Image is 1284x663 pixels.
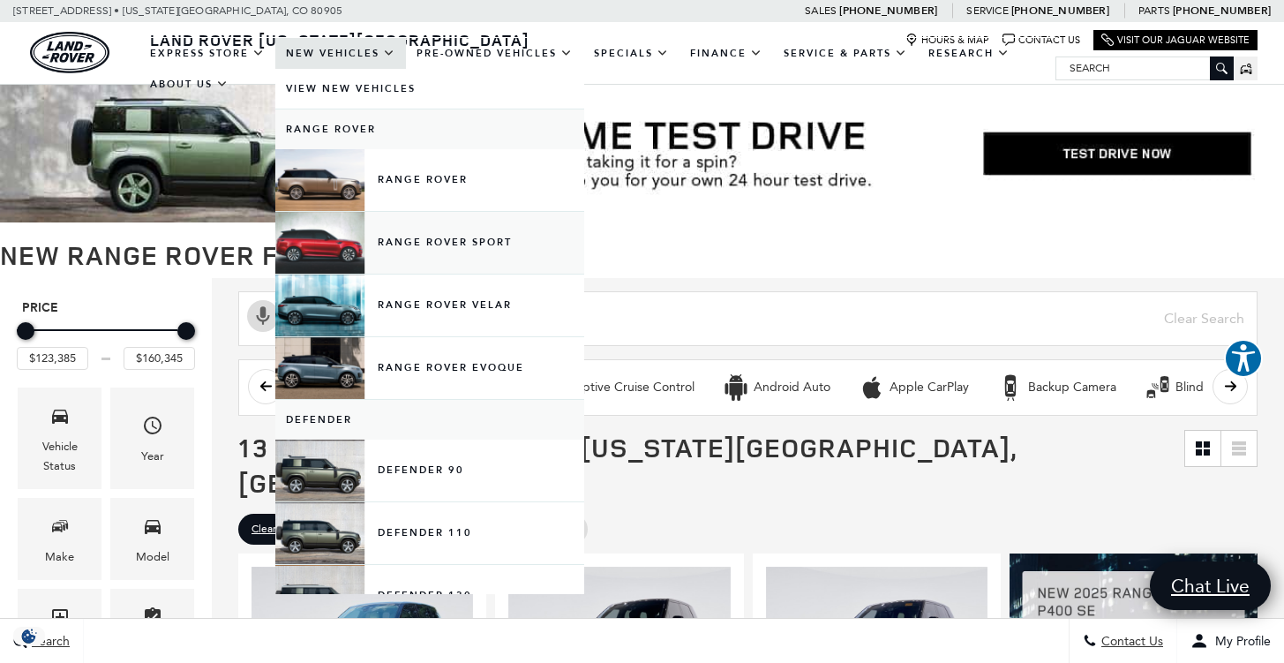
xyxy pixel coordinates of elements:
div: Price [17,316,195,370]
a: EXPRESS STORE [139,38,275,69]
span: Trim [49,602,71,638]
a: Defender 130 [275,565,584,627]
a: Range Rover Evoque [275,337,584,399]
a: Defender [275,400,584,440]
span: Land Rover [US_STATE][GEOGRAPHIC_DATA] [150,29,529,50]
a: Hours & Map [905,34,989,47]
a: Range Rover Sport [275,212,584,274]
a: land-rover [30,32,109,73]
a: Visit Our Jaguar Website [1101,34,1250,47]
button: Android AutoAndroid Auto [713,369,840,406]
span: Vehicle [49,401,71,437]
span: Features [142,602,163,638]
h5: Price [22,300,190,316]
button: Apple CarPlayApple CarPlay [849,369,979,406]
div: Model [136,547,169,567]
div: Blind Spot Monitor [1175,380,1281,396]
span: Parts [1138,4,1170,17]
div: VehicleVehicle Status [18,388,101,489]
a: Range Rover [275,109,584,149]
a: Grid View [1185,431,1220,466]
div: Adaptive Cruise Control [559,380,695,396]
a: Research [918,38,1020,69]
span: Sales [805,4,837,17]
img: Opt-Out Icon [9,627,49,645]
span: Go to slide 4 [609,189,627,207]
a: Pre-Owned Vehicles [406,38,583,69]
a: [PHONE_NUMBER] [1173,4,1271,18]
a: [PHONE_NUMBER] [839,4,937,18]
div: Blind Spot Monitor [1145,374,1171,401]
div: Backup Camera [997,374,1024,401]
a: About Us [139,69,239,100]
span: Chat Live [1162,574,1258,598]
div: Maximum Price [177,322,195,340]
button: scroll left [248,369,283,404]
section: Click to Open Cookie Consent Modal [9,627,49,645]
input: Maximum [124,347,195,370]
a: Defender 110 [275,502,584,564]
span: Model [142,511,163,547]
button: scroll right [1213,369,1248,404]
button: Backup CameraBackup Camera [987,369,1126,406]
input: Minimum [17,347,88,370]
input: Search Inventory [238,291,1258,346]
a: Chat Live [1150,561,1271,610]
div: Backup Camera [1028,380,1116,396]
a: New Vehicles [275,38,406,69]
span: Service [966,4,1008,17]
div: Apple CarPlay [859,374,885,401]
aside: Accessibility Help Desk [1224,339,1263,381]
span: Clear All [252,518,291,540]
div: Android Auto [754,380,830,396]
a: Range Rover [275,149,584,211]
a: Contact Us [1002,34,1080,47]
span: Go to slide 7 [683,189,701,207]
a: Finance [680,38,773,69]
a: Service & Parts [773,38,918,69]
a: Specials [583,38,680,69]
span: Go to slide 3 [584,189,602,207]
span: Go to slide 6 [658,189,676,207]
div: Apple CarPlay [890,380,969,396]
input: Search [1056,57,1233,79]
span: Contact Us [1097,634,1163,649]
div: Vehicle Status [31,437,88,476]
a: [PHONE_NUMBER] [1011,4,1109,18]
a: [STREET_ADDRESS] • [US_STATE][GEOGRAPHIC_DATA], CO 80905 [13,4,342,17]
div: Year [141,447,164,466]
button: Explore your accessibility options [1224,339,1263,378]
a: Range Rover Velar [275,275,584,336]
a: View New Vehicles [275,69,584,109]
div: ModelModel [110,498,194,580]
span: 13 Vehicles for Sale in [US_STATE][GEOGRAPHIC_DATA], [GEOGRAPHIC_DATA] [238,429,1017,501]
svg: Click to toggle on voice search [247,300,279,332]
span: Go to slide 8 [708,189,725,207]
button: Adaptive Cruise ControlAdaptive Cruise Control [519,369,704,406]
div: Android Auto [723,374,749,401]
span: Make [49,511,71,547]
div: Minimum Price [17,322,34,340]
span: Go to slide 9 [732,189,750,207]
span: Year [142,411,163,447]
nav: Main Navigation [139,38,1055,100]
button: Open user profile menu [1177,619,1284,663]
div: Make [45,547,74,567]
div: MakeMake [18,498,101,580]
span: Go to slide 5 [634,189,651,207]
span: My Profile [1208,634,1271,649]
div: YearYear [110,388,194,489]
img: Land Rover [30,32,109,73]
a: Land Rover [US_STATE][GEOGRAPHIC_DATA] [139,29,540,50]
a: Defender 90 [275,440,584,501]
